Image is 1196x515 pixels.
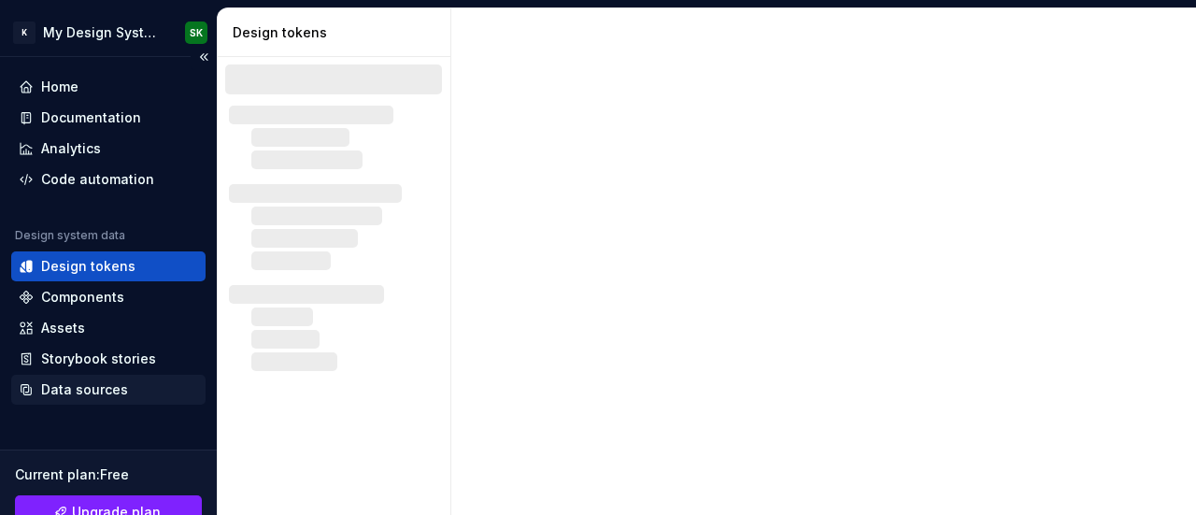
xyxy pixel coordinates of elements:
[41,257,135,276] div: Design tokens
[11,282,206,312] a: Components
[11,344,206,374] a: Storybook stories
[41,108,141,127] div: Documentation
[233,23,443,42] div: Design tokens
[41,319,85,337] div: Assets
[41,139,101,158] div: Analytics
[11,134,206,164] a: Analytics
[11,375,206,405] a: Data sources
[11,165,206,194] a: Code automation
[41,78,78,96] div: Home
[41,350,156,368] div: Storybook stories
[191,44,217,70] button: Collapse sidebar
[11,103,206,133] a: Documentation
[41,380,128,399] div: Data sources
[43,23,163,42] div: My Design System
[190,25,203,40] div: SK
[15,465,202,484] div: Current plan : Free
[41,170,154,189] div: Code automation
[11,251,206,281] a: Design tokens
[4,12,213,52] button: KMy Design SystemSK
[15,228,125,243] div: Design system data
[11,72,206,102] a: Home
[11,313,206,343] a: Assets
[13,21,36,44] div: K
[41,288,124,307] div: Components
